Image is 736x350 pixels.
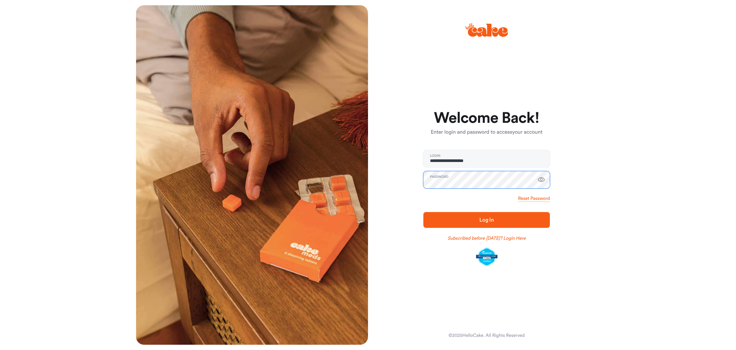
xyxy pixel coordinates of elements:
[423,110,550,126] h1: Welcome Back!
[423,128,550,136] p: Enter login and password to access your account
[479,217,494,223] span: Log In
[448,332,524,339] div: © 2025 HelloCake. All Rights Reserved
[476,248,497,266] img: legit-script-certified.png
[448,235,526,242] a: Subscribed before [DATE]? Login Here
[518,195,550,202] a: Reset Password
[423,212,550,228] button: Log In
